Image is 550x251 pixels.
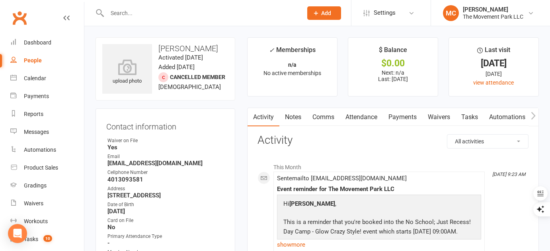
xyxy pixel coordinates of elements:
a: Reports [10,105,84,123]
div: Tasks [24,236,38,242]
div: [DATE] [456,70,531,78]
div: MC [443,5,459,21]
a: Automations [484,108,531,126]
a: Gradings [10,177,84,195]
a: show more [277,239,481,250]
div: Date of Birth [107,201,224,209]
div: The Movement Park LLC [463,13,523,20]
div: Card on File [107,217,224,224]
div: Dashboard [24,39,51,46]
a: Messages [10,123,84,141]
a: Clubworx [10,8,29,28]
a: Workouts [10,212,84,230]
a: Payments [10,87,84,105]
p: This is a reminder that you're booked into the No School; Just Recess! Day Camp - Glow Crazy Styl... [281,217,477,238]
a: Waivers [10,195,84,212]
span: Settings [374,4,396,22]
a: Tasks 10 [10,230,84,248]
strong: Yes [107,144,224,151]
div: Calendar [24,75,46,81]
div: [DATE] [456,59,531,68]
div: Messages [24,129,49,135]
input: Search... [105,8,297,19]
div: Event reminder for The Movement Park LLC [277,186,481,193]
div: Waivers [24,200,43,207]
span: Sent email to [EMAIL_ADDRESS][DOMAIN_NAME] [277,175,407,182]
strong: [PERSON_NAME] [289,200,335,207]
div: upload photo [102,59,152,85]
i: ✓ [269,46,274,54]
div: People [24,57,42,64]
p: Hi , [281,199,477,210]
strong: [STREET_ADDRESS] [107,192,224,199]
span: No active memberships [263,70,321,76]
div: Cellphone Number [107,169,224,176]
a: Dashboard [10,34,84,52]
p: Next: n/a Last: [DATE] [355,70,431,82]
a: Tasks [456,108,484,126]
strong: No [107,224,224,231]
div: Open Intercom Messenger [8,224,27,243]
strong: 4013093581 [107,176,224,183]
strong: [EMAIL_ADDRESS][DOMAIN_NAME] [107,160,224,167]
a: Calendar [10,70,84,87]
time: Activated [DATE] [158,54,203,61]
span: Cancelled member [170,74,225,80]
button: Add [307,6,341,20]
span: Add [321,10,331,16]
strong: - [107,239,224,247]
a: Waivers [422,108,456,126]
a: Activity [248,108,279,126]
a: People [10,52,84,70]
a: Attendance [340,108,383,126]
i: [DATE] 9:23 AM [492,172,525,177]
div: Waiver on File [107,137,224,145]
a: Product Sales [10,159,84,177]
strong: n/a [288,62,296,68]
div: Last visit [477,45,510,59]
a: view attendance [473,79,514,86]
strong: [DATE] [107,208,224,215]
div: Workouts [24,218,48,224]
div: Product Sales [24,164,58,171]
div: Automations [24,147,56,153]
div: [PERSON_NAME] [463,6,523,13]
div: Reports [24,111,43,117]
li: This Month [257,159,529,172]
h3: Contact information [106,119,224,131]
span: [DEMOGRAPHIC_DATA] [158,83,221,91]
h3: [PERSON_NAME] [102,44,228,53]
div: Address [107,185,224,193]
a: Comms [307,108,340,126]
a: Notes [279,108,307,126]
div: $ Balance [379,45,407,59]
a: Automations [10,141,84,159]
a: Payments [383,108,422,126]
span: 10 [43,235,52,242]
h3: Activity [257,134,529,147]
div: Gradings [24,182,47,189]
time: Added [DATE] [158,64,195,71]
div: Email [107,153,224,160]
div: Primary Attendance Type [107,233,224,240]
div: Payments [24,93,49,99]
div: $0.00 [355,59,431,68]
div: Memberships [269,45,316,60]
